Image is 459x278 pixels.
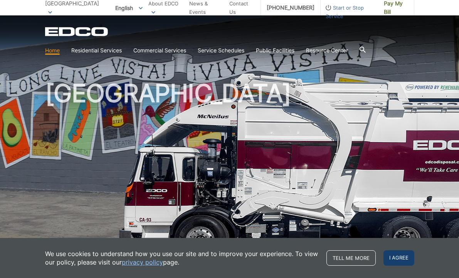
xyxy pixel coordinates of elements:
[326,250,376,266] a: Tell me more
[109,2,148,14] span: English
[198,46,244,55] a: Service Schedules
[45,27,109,36] a: EDCD logo. Return to the homepage.
[256,46,294,55] a: Public Facilities
[45,81,414,250] h1: [GEOGRAPHIC_DATA]
[71,46,122,55] a: Residential Services
[133,46,186,55] a: Commercial Services
[45,46,60,55] a: Home
[306,46,348,55] a: Resource Center
[45,250,319,266] p: We use cookies to understand how you use our site and to improve your experience. To view our pol...
[122,258,163,266] a: privacy policy
[383,250,414,266] span: I agree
